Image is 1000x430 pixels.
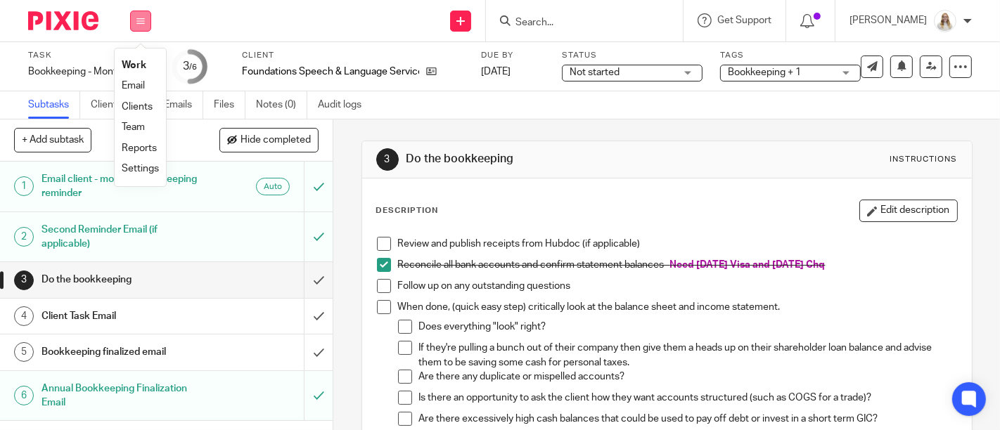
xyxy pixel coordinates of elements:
[14,176,34,196] div: 1
[122,122,145,132] a: Team
[398,279,957,293] p: Follow up on any outstanding questions
[514,17,641,30] input: Search
[419,370,957,384] p: Are there any duplicate or mispelled accounts?
[164,91,203,119] a: Emails
[122,164,159,174] a: Settings
[256,178,290,195] div: Auto
[318,91,372,119] a: Audit logs
[890,154,958,165] div: Instructions
[41,341,207,363] h1: Bookkeeping finalized email
[562,50,703,61] label: Status
[717,15,771,25] span: Get Support
[419,320,957,334] p: Does everything "look" right?
[41,269,207,290] h1: Do the bookkeeping
[934,10,956,32] img: Headshot%2011-2024%20white%20background%20square%202.JPG
[398,258,957,272] p: Reconcile all bank accounts and confirm statement balances -
[214,91,245,119] a: Files
[14,342,34,362] div: 5
[219,128,319,152] button: Hide completed
[122,60,146,70] a: Work
[122,81,145,91] a: Email
[28,65,155,79] div: Bookkeeping - Monthly - July
[481,67,511,77] span: [DATE]
[183,58,197,74] div: 3
[122,143,157,153] a: Reports
[41,219,207,255] h1: Second Reminder Email (if applicable)
[850,13,927,27] p: [PERSON_NAME]
[28,91,80,119] a: Subtasks
[14,271,34,290] div: 3
[406,152,697,167] h1: Do the bookkeeping
[570,67,620,77] span: Not started
[41,378,207,414] h1: Annual Bookkeeping Finalization Email
[28,11,98,30] img: Pixie
[481,50,544,61] label: Due by
[376,148,399,171] div: 3
[728,67,801,77] span: Bookkeeping + 1
[398,237,957,251] p: Review and publish receipts from Hubdoc (if applicable)
[41,306,207,327] h1: Client Task Email
[256,91,307,119] a: Notes (0)
[14,386,34,405] div: 6
[241,135,311,146] span: Hide completed
[91,91,153,119] a: Client tasks
[122,102,153,112] a: Clients
[419,391,957,405] p: Is there an opportunity to ask the client how they want accounts structured (such as COGS for a t...
[242,65,419,79] p: Foundations Speech & Language Services Inc.
[14,227,34,247] div: 2
[670,260,826,270] span: Need [DATE] Visa and [DATE] Chq
[376,205,439,216] p: Description
[419,412,957,426] p: Are there excessively high cash balances that could be used to pay off debt or invest in a short ...
[398,300,957,314] p: When done, (quick easy step) critically look at the balance sheet and income statement.
[14,128,91,152] button: + Add subtask
[242,50,463,61] label: Client
[41,169,207,204] h1: Email client - monthly bookkeeping reminder
[859,200,958,222] button: Edit description
[189,63,197,71] small: /6
[14,306,34,326] div: 4
[720,50,861,61] label: Tags
[419,341,957,370] p: If they're pulling a bunch out of their company then give them a heads up on their shareholder lo...
[28,50,155,61] label: Task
